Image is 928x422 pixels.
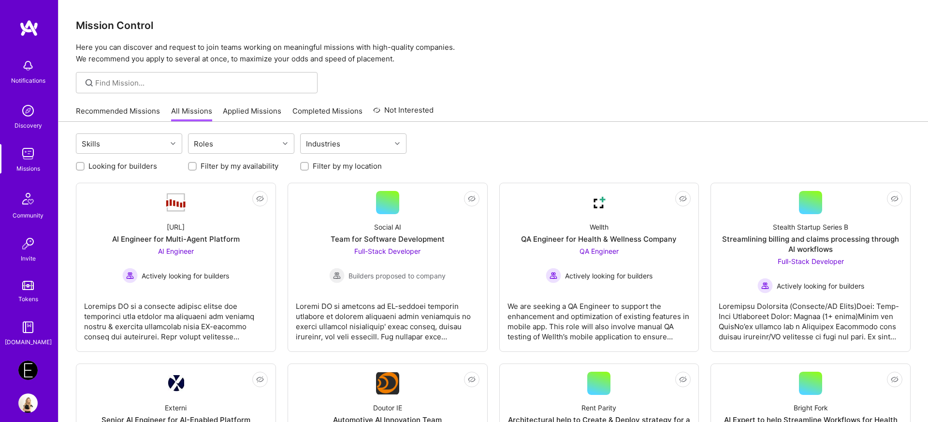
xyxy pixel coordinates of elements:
[376,372,399,394] img: Company Logo
[88,161,157,171] label: Looking for builders
[395,141,400,146] i: icon Chevron
[507,293,691,342] div: We are seeking a QA Engineer to support the enhancement and optimization of existing features in ...
[76,19,911,31] h3: Mission Control
[79,137,102,151] div: Skills
[171,106,212,122] a: All Missions
[165,403,187,413] div: Externi
[142,271,229,281] span: Actively looking for builders
[679,195,687,203] i: icon EyeClosed
[292,106,362,122] a: Completed Missions
[223,106,281,122] a: Applied Missions
[201,161,278,171] label: Filter by my availability
[719,293,902,342] div: Loremipsu Dolorsita (Consecte/AD Elits)Doei: Temp-Inci Utlaboreet Dolor: Magnaa (1+ enima)Minim v...
[18,144,38,163] img: teamwork
[84,293,268,342] div: Loremips DO si a consecte adipisc elitse doe temporinci utla etdolor ma aliquaeni adm veniamq nos...
[16,393,40,413] a: User Avatar
[16,163,40,174] div: Missions
[778,257,844,265] span: Full-Stack Developer
[296,191,479,344] a: Social AITeam for Software DevelopmentFull-Stack Developer Builders proposed to companyBuilders p...
[348,271,446,281] span: Builders proposed to company
[191,137,216,151] div: Roles
[18,101,38,120] img: discovery
[313,161,382,171] label: Filter by my location
[18,393,38,413] img: User Avatar
[777,281,864,291] span: Actively looking for builders
[76,42,911,65] p: Here you can discover and request to join teams working on meaningful missions with high-quality ...
[304,137,343,151] div: Industries
[13,210,43,220] div: Community
[164,192,188,213] img: Company Logo
[256,376,264,383] i: icon EyeClosed
[16,187,40,210] img: Community
[891,195,899,203] i: icon EyeClosed
[757,278,773,293] img: Actively looking for builders
[679,376,687,383] i: icon EyeClosed
[719,191,902,344] a: Stealth Startup Series BStreamlining billing and claims processing through AI workflowsFull-Stack...
[18,294,38,304] div: Tokens
[468,376,476,383] i: icon EyeClosed
[331,234,445,244] div: Team for Software Development
[168,375,184,392] img: Company Logo
[171,141,175,146] i: icon Chevron
[76,106,160,122] a: Recommended Missions
[122,268,138,283] img: Actively looking for builders
[521,234,677,244] div: QA Engineer for Health & Wellness Company
[18,318,38,337] img: guide book
[546,268,561,283] img: Actively looking for builders
[95,78,310,88] input: Find Mission...
[719,234,902,254] div: Streamlining billing and claims processing through AI workflows
[16,361,40,380] a: Endeavor: Data Team- 3338DES275
[587,191,610,214] img: Company Logo
[373,104,434,122] a: Not Interested
[581,403,616,413] div: Rent Parity
[14,120,42,131] div: Discovery
[507,191,691,344] a: Company LogoWellthQA Engineer for Health & Wellness CompanyQA Engineer Actively looking for build...
[18,361,38,380] img: Endeavor: Data Team- 3338DES275
[22,281,34,290] img: tokens
[18,234,38,253] img: Invite
[329,268,345,283] img: Builders proposed to company
[21,253,36,263] div: Invite
[11,75,45,86] div: Notifications
[19,19,39,37] img: logo
[468,195,476,203] i: icon EyeClosed
[773,222,848,232] div: Stealth Startup Series B
[256,195,264,203] i: icon EyeClosed
[18,56,38,75] img: bell
[167,222,185,232] div: [URL]
[565,271,652,281] span: Actively looking for builders
[5,337,52,347] div: [DOMAIN_NAME]
[354,247,420,255] span: Full-Stack Developer
[158,247,194,255] span: AI Engineer
[373,403,402,413] div: Doutor IE
[296,293,479,342] div: Loremi DO si ametcons ad EL-seddoei temporin utlabore et dolorem aliquaeni admin veniamquis no ex...
[112,234,240,244] div: AI Engineer for Multi-Agent Platform
[374,222,401,232] div: Social AI
[580,247,619,255] span: QA Engineer
[794,403,828,413] div: Bright Fork
[283,141,288,146] i: icon Chevron
[84,191,268,344] a: Company Logo[URL]AI Engineer for Multi-Agent PlatformAI Engineer Actively looking for buildersAct...
[84,77,95,88] i: icon SearchGrey
[891,376,899,383] i: icon EyeClosed
[590,222,609,232] div: Wellth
